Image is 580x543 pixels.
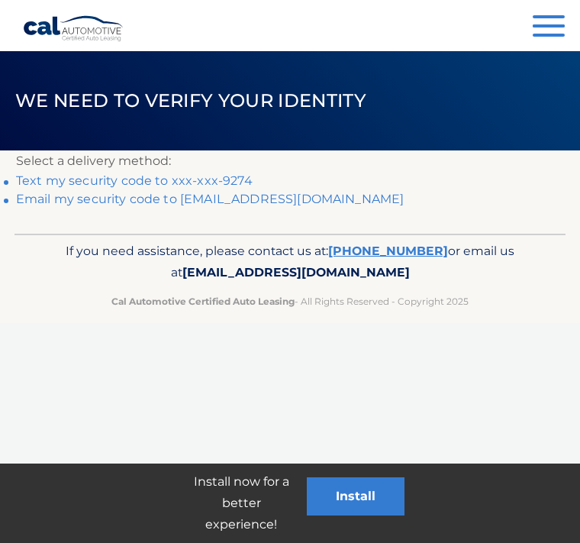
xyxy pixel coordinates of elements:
strong: Cal Automotive Certified Auto Leasing [111,296,295,307]
a: Text my security code to xxx-xxx-9274 [16,173,253,188]
a: Email my security code to [EMAIL_ADDRESS][DOMAIN_NAME] [16,192,404,206]
p: Select a delivery method: [16,150,564,172]
a: Cal Automotive [23,15,124,42]
p: - All Rights Reserved - Copyright 2025 [37,293,543,309]
button: Menu [533,15,565,40]
span: We need to verify your identity [15,89,366,112]
p: Install now for a better experience! [176,471,307,535]
button: Install [307,477,404,516]
p: If you need assistance, please contact us at: or email us at [37,241,543,284]
span: [EMAIL_ADDRESS][DOMAIN_NAME] [182,265,410,280]
a: [PHONE_NUMBER] [328,244,448,258]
